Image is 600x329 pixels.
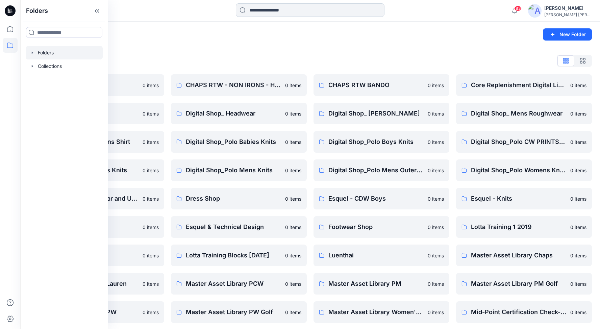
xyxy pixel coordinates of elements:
[143,167,159,174] p: 0 items
[456,301,592,323] a: Mid-Point Certification Check-In _FEB0 items
[171,131,307,153] a: Digital Shop_Polo Babies Knits0 items
[328,251,424,260] p: Luenthai
[186,109,281,118] p: Digital Shop_ Headwear
[544,12,592,17] div: [PERSON_NAME] [PERSON_NAME]
[314,131,449,153] a: Digital Shop_Polo Boys Knits0 items
[543,28,592,41] button: New Folder
[285,195,301,202] p: 0 items
[328,137,424,147] p: Digital Shop_Polo Boys Knits
[456,131,592,153] a: Digital Shop_Polo CW PRINTSHOP0 items
[285,224,301,231] p: 0 items
[528,4,542,18] img: avatar
[428,252,444,259] p: 0 items
[471,137,566,147] p: Digital Shop_Polo CW PRINTSHOP
[428,138,444,146] p: 0 items
[186,194,281,203] p: Dress Shop
[285,138,301,146] p: 0 items
[186,137,281,147] p: Digital Shop_Polo Babies Knits
[570,110,586,117] p: 0 items
[171,273,307,295] a: Master Asset Library PCW0 items
[171,159,307,181] a: Digital Shop_Polo Mens Knits0 items
[456,74,592,96] a: Core Replenishment Digital Library0 items
[143,110,159,117] p: 0 items
[428,195,444,202] p: 0 items
[186,307,281,317] p: Master Asset Library PW Golf
[428,167,444,174] p: 0 items
[143,309,159,316] p: 0 items
[171,301,307,323] a: Master Asset Library PW Golf0 items
[570,82,586,89] p: 0 items
[143,195,159,202] p: 0 items
[314,159,449,181] a: Digital Shop_Polo Mens Outerwear0 items
[143,280,159,287] p: 0 items
[285,110,301,117] p: 0 items
[186,80,281,90] p: CHAPS RTW - NON IRONS - HKO
[570,252,586,259] p: 0 items
[570,138,586,146] p: 0 items
[171,74,307,96] a: CHAPS RTW - NON IRONS - HKO0 items
[456,245,592,266] a: Master Asset Library Chaps0 items
[314,245,449,266] a: Luenthai0 items
[428,82,444,89] p: 0 items
[171,188,307,209] a: Dress Shop0 items
[314,273,449,295] a: Master Asset Library PM0 items
[570,224,586,231] p: 0 items
[143,224,159,231] p: 0 items
[171,103,307,124] a: Digital Shop_ Headwear0 items
[314,103,449,124] a: Digital Shop_ [PERSON_NAME]0 items
[570,280,586,287] p: 0 items
[171,245,307,266] a: Lotta Training Blocks [DATE]0 items
[570,195,586,202] p: 0 items
[186,279,281,288] p: Master Asset Library PCW
[314,216,449,238] a: Footwear Shop0 items
[314,301,449,323] a: Master Asset Library Women's Collection/Luxury0 items
[285,167,301,174] p: 0 items
[456,159,592,181] a: Digital Shop_Polo Womens Knits0 items
[143,138,159,146] p: 0 items
[471,109,566,118] p: Digital Shop_ Mens Roughwear
[328,307,424,317] p: Master Asset Library Women's Collection/Luxury
[328,109,424,118] p: Digital Shop_ [PERSON_NAME]
[328,194,424,203] p: Esquel - CDW Boys
[471,307,566,317] p: Mid-Point Certification Check-In _FEB
[456,188,592,209] a: Esquel - Knits0 items
[471,279,566,288] p: Master Asset Library PM Golf
[314,74,449,96] a: CHAPS RTW BANDO0 items
[285,280,301,287] p: 0 items
[285,309,301,316] p: 0 items
[471,222,566,232] p: Lotta Training 1 2019
[428,224,444,231] p: 0 items
[570,309,586,316] p: 0 items
[314,188,449,209] a: Esquel - CDW Boys0 items
[186,251,281,260] p: Lotta Training Blocks [DATE]
[328,222,424,232] p: Footwear Shop
[285,82,301,89] p: 0 items
[456,103,592,124] a: Digital Shop_ Mens Roughwear0 items
[186,222,281,232] p: Esquel & Technical Design
[328,80,424,90] p: CHAPS RTW BANDO
[544,4,592,12] div: [PERSON_NAME]
[428,280,444,287] p: 0 items
[471,166,566,175] p: Digital Shop_Polo Womens Knits
[456,273,592,295] a: Master Asset Library PM Golf0 items
[456,216,592,238] a: Lotta Training 1 20190 items
[328,166,424,175] p: Digital Shop_Polo Mens Outerwear
[285,252,301,259] p: 0 items
[328,279,424,288] p: Master Asset Library PM
[471,80,566,90] p: Core Replenishment Digital Library
[186,166,281,175] p: Digital Shop_Polo Mens Knits
[570,167,586,174] p: 0 items
[143,82,159,89] p: 0 items
[143,252,159,259] p: 0 items
[428,110,444,117] p: 0 items
[171,216,307,238] a: Esquel & Technical Design0 items
[471,194,566,203] p: Esquel - Knits
[471,251,566,260] p: Master Asset Library Chaps
[428,309,444,316] p: 0 items
[514,6,522,11] span: 83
